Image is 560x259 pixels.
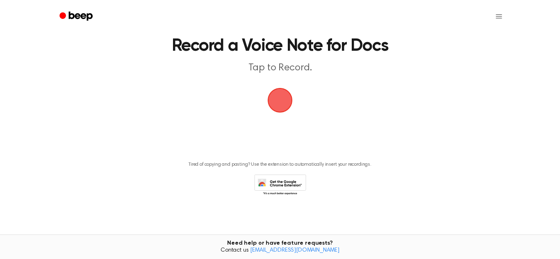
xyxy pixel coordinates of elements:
p: Tired of copying and pasting? Use the extension to automatically insert your recordings. [189,162,371,168]
img: Beep Logo [268,88,292,113]
p: Tap to Record. [123,61,437,75]
a: Beep [54,9,100,25]
h1: Record a Voice Note for Docs [89,38,471,55]
span: Contact us [5,247,555,254]
button: Menu [492,9,506,24]
a: [EMAIL_ADDRESS][DOMAIN_NAME] [250,248,339,253]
